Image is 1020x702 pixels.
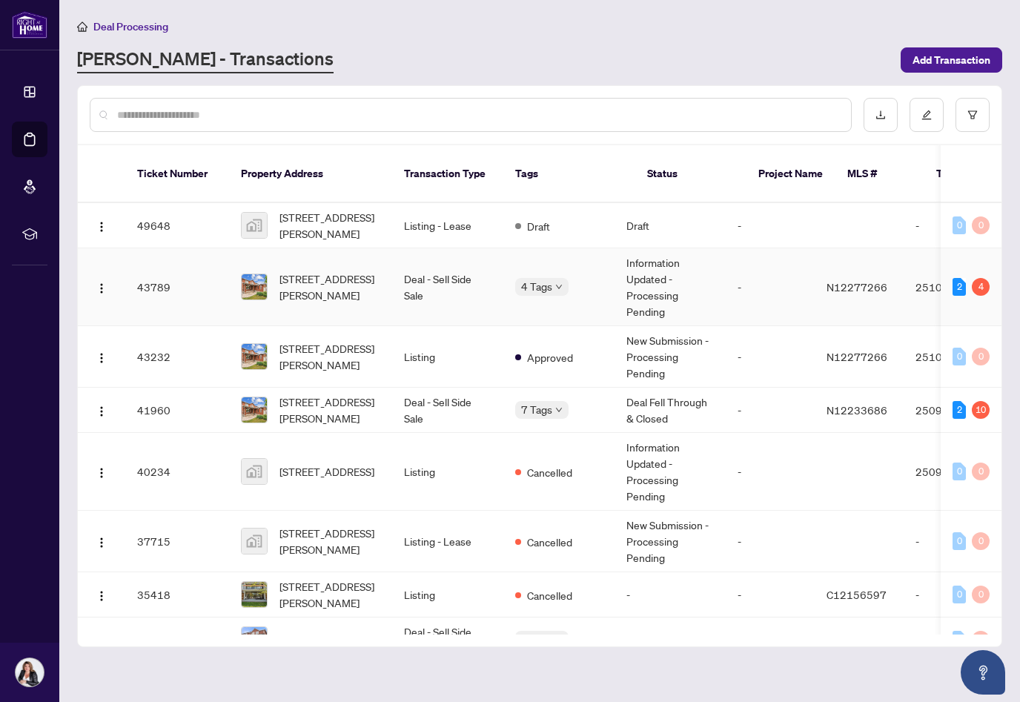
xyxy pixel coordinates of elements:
div: 0 [972,216,990,234]
td: 49648 [125,203,229,248]
span: N12032290 [827,633,887,646]
span: Cancelled [527,464,572,480]
span: Draft [527,218,550,234]
button: Logo [90,529,113,553]
span: [STREET_ADDRESS][PERSON_NAME] [279,578,380,611]
img: Logo [96,590,107,602]
span: Cancelled [527,587,572,603]
button: Logo [90,345,113,368]
td: Listing [392,433,503,511]
span: down [555,406,563,414]
span: download [875,110,886,120]
button: Logo [90,583,113,606]
th: MLS # [835,145,924,203]
img: logo [12,11,47,39]
div: 0 [953,586,966,603]
td: Listing - Lease [392,203,503,248]
img: Logo [96,352,107,364]
span: [STREET_ADDRESS][PERSON_NAME] [279,394,380,426]
button: Logo [90,275,113,299]
img: thumbnail-img [242,459,267,484]
div: 4 [972,278,990,296]
div: 0 [972,463,990,480]
span: [STREET_ADDRESS][PERSON_NAME] [279,340,380,373]
button: Add Transaction [901,47,1002,73]
span: filter [967,110,978,120]
div: 0 [953,463,966,480]
td: 2503049 [904,617,1007,663]
td: Listing - Lease [392,511,503,572]
td: Information Updated - Processing Pending [615,248,726,326]
button: Logo [90,460,113,483]
td: Deal - Sell Side Sale [392,617,503,663]
span: 4 Tags [521,278,552,295]
img: Logo [96,467,107,479]
td: Information Updated - Processing Pending [615,433,726,511]
td: Deal - Sell Side Sale [392,388,503,433]
div: 10 [972,401,990,419]
th: Project Name [746,145,835,203]
img: thumbnail-img [242,582,267,607]
span: Cancelled [527,534,572,550]
span: Deal Processing [93,20,168,33]
td: - [726,326,815,388]
td: - [904,203,1007,248]
img: thumbnail-img [242,529,267,554]
span: N12277266 [827,280,887,294]
th: Ticket Number [125,145,229,203]
td: Draft [615,203,726,248]
span: N12277266 [827,350,887,363]
a: [PERSON_NAME] - Transactions [77,47,334,73]
td: 43232 [125,326,229,388]
td: - [726,388,815,433]
div: 0 [953,631,966,649]
td: 37715 [125,511,229,572]
span: edit [921,110,932,120]
td: 35418 [125,572,229,617]
button: edit [910,98,944,132]
td: Listing [392,326,503,388]
td: 2509787 [904,433,1007,511]
button: Logo [90,628,113,652]
img: Logo [96,537,107,549]
th: Transaction Type [392,145,503,203]
button: Logo [90,213,113,237]
td: - [726,511,815,572]
div: 0 [972,586,990,603]
div: 2 [953,278,966,296]
img: thumbnail-img [242,627,267,652]
th: Property Address [229,145,392,203]
div: 0 [972,631,990,649]
div: 0 [953,348,966,365]
td: 43789 [125,248,229,326]
span: [STREET_ADDRESS][PERSON_NAME] [279,525,380,557]
td: Deal Fell Through & Closed [615,388,726,433]
th: Tags [503,145,635,203]
td: - [726,433,815,511]
button: Logo [90,398,113,422]
td: - [726,248,815,326]
td: - [615,617,726,663]
td: - [904,511,1007,572]
div: 0 [953,532,966,550]
span: [STREET_ADDRESS][PERSON_NAME] [279,209,380,242]
td: - [615,572,726,617]
span: [STREET_ADDRESS] [279,632,374,648]
span: home [77,21,87,32]
img: Logo [96,282,107,294]
span: C12156597 [827,588,887,601]
div: 0 [953,216,966,234]
span: down [555,283,563,291]
button: filter [956,98,990,132]
span: [STREET_ADDRESS][PERSON_NAME] [279,271,380,303]
button: Open asap [961,650,1005,695]
button: download [864,98,898,132]
img: thumbnail-img [242,274,267,299]
td: New Submission - Processing Pending [615,326,726,388]
img: Logo [96,405,107,417]
img: thumbnail-img [242,344,267,369]
img: thumbnail-img [242,213,267,238]
td: 40234 [125,433,229,511]
td: - [904,572,1007,617]
td: - [726,203,815,248]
